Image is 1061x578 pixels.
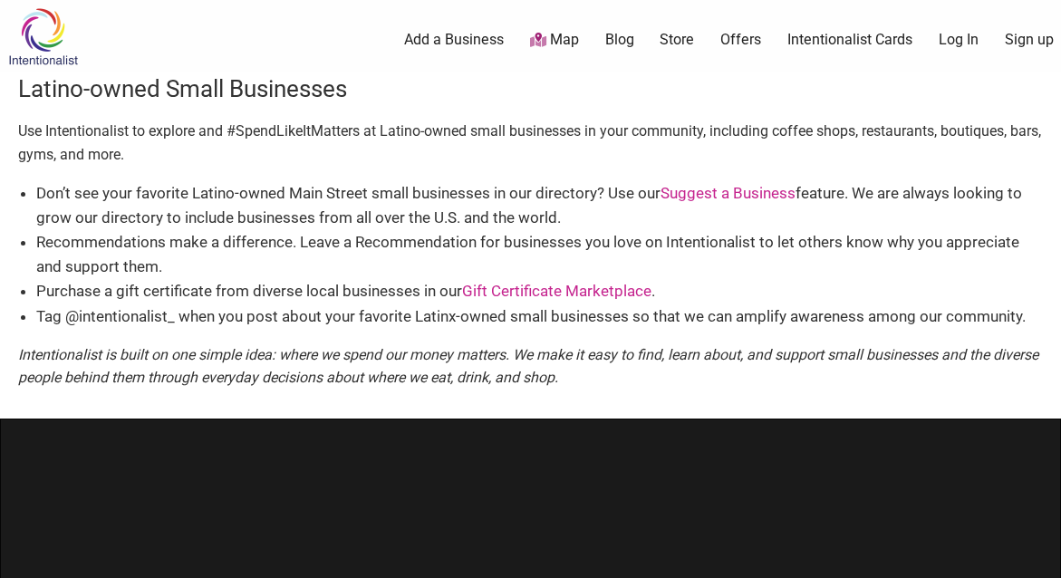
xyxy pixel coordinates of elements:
[36,230,1043,279] li: Recommendations make a difference. Leave a Recommendation for businesses you love on Intentionali...
[605,30,634,50] a: Blog
[18,346,1038,387] em: Intentionalist is built on one simple idea: where we spend our money matters. We make it easy to ...
[404,30,504,50] a: Add a Business
[720,30,761,50] a: Offers
[18,72,1043,105] h3: Latino-owned Small Businesses
[1005,30,1054,50] a: Sign up
[36,181,1043,230] li: Don’t see your favorite Latino-owned Main Street small businesses in our directory? Use our featu...
[661,184,796,202] a: Suggest a Business
[530,30,579,51] a: Map
[462,282,651,300] a: Gift Certificate Marketplace
[660,30,694,50] a: Store
[18,120,1043,166] p: Use Intentionalist to explore and #SpendLikeItMatters at Latino-owned small businesses in your co...
[36,279,1043,303] li: Purchase a gift certificate from diverse local businesses in our .
[939,30,979,50] a: Log In
[787,30,912,50] a: Intentionalist Cards
[36,304,1043,329] li: Tag @intentionalist_ when you post about your favorite Latinx-owned small businesses so that we c...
